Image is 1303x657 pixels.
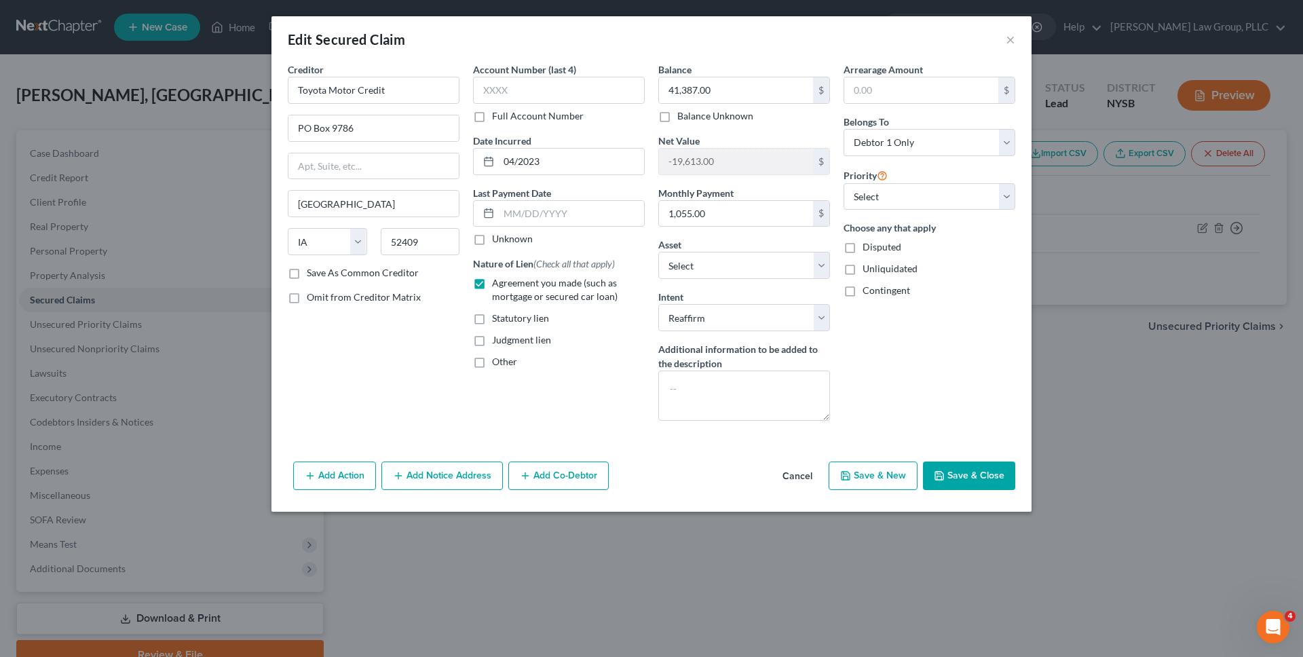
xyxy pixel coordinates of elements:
[492,232,533,246] label: Unknown
[492,109,584,123] label: Full Account Number
[863,241,901,252] span: Disputed
[998,77,1015,103] div: $
[659,149,813,174] input: 0.00
[288,64,324,75] span: Creditor
[829,462,918,490] button: Save & New
[813,77,829,103] div: $
[288,191,459,217] input: Enter city...
[863,263,918,274] span: Unliquidated
[677,109,753,123] label: Balance Unknown
[499,201,644,227] input: MM/DD/YYYY
[658,186,734,200] label: Monthly Payment
[473,257,615,271] label: Nature of Lien
[288,30,405,49] div: Edit Secured Claim
[844,221,1015,235] label: Choose any that apply
[381,228,460,255] input: Enter zip...
[473,77,645,104] input: XXXX
[1006,31,1015,48] button: ×
[508,462,609,490] button: Add Co-Debtor
[492,277,618,302] span: Agreement you made (such as mortgage or secured car loan)
[381,462,503,490] button: Add Notice Address
[658,290,683,304] label: Intent
[288,153,459,179] input: Apt, Suite, etc...
[307,291,421,303] span: Omit from Creditor Matrix
[499,149,644,174] input: MM/DD/YYYY
[659,77,813,103] input: 0.00
[844,116,889,128] span: Belongs To
[307,266,419,280] label: Save As Common Creditor
[813,201,829,227] div: $
[658,62,692,77] label: Balance
[473,186,551,200] label: Last Payment Date
[473,62,576,77] label: Account Number (last 4)
[844,77,998,103] input: 0.00
[659,201,813,227] input: 0.00
[492,334,551,345] span: Judgment lien
[658,239,681,250] span: Asset
[492,312,549,324] span: Statutory lien
[844,167,888,183] label: Priority
[658,342,830,371] label: Additional information to be added to the description
[293,462,376,490] button: Add Action
[533,258,615,269] span: (Check all that apply)
[288,115,459,141] input: Enter address...
[813,149,829,174] div: $
[1285,611,1296,622] span: 4
[1257,611,1289,643] iframe: Intercom live chat
[492,356,517,367] span: Other
[473,134,531,148] label: Date Incurred
[923,462,1015,490] button: Save & Close
[844,62,923,77] label: Arrearage Amount
[658,134,700,148] label: Net Value
[863,284,910,296] span: Contingent
[288,77,459,104] input: Search creditor by name...
[772,463,823,490] button: Cancel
